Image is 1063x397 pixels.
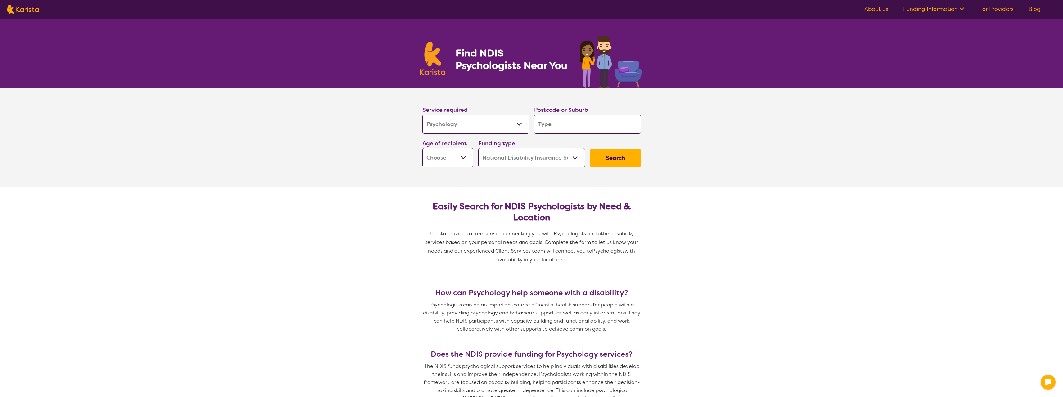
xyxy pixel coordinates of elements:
[420,350,643,359] h3: Does the NDIS provide funding for Psychology services?
[592,248,624,254] span: Psychologists
[422,140,467,147] label: Age of recipient
[578,34,643,88] img: psychology
[420,301,643,333] p: Psychologists can be an important source of mental health support for people with a disability, p...
[979,5,1014,13] a: For Providers
[420,42,445,75] img: Karista logo
[420,288,643,297] h3: How can Psychology help someone with a disability?
[864,5,888,13] a: About us
[903,5,964,13] a: Funding Information
[478,140,515,147] label: Funding type
[425,230,639,254] span: Karista provides a free service connecting you with Psychologists and other disability services b...
[534,115,641,134] input: Type
[7,5,39,14] img: Karista logo
[1029,5,1041,13] a: Blog
[422,106,468,114] label: Service required
[590,149,641,167] button: Search
[456,47,570,72] h1: Find NDIS Psychologists Near You
[427,201,636,223] h2: Easily Search for NDIS Psychologists by Need & Location
[534,106,588,114] label: Postcode or Suburb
